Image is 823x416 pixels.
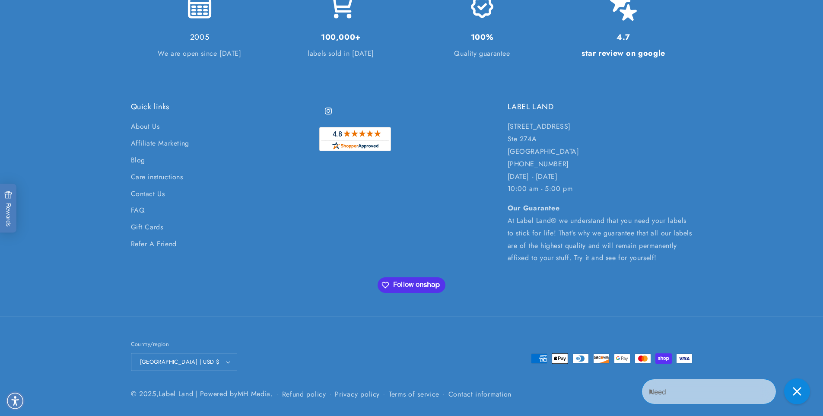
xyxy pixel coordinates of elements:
[389,388,439,400] a: Terms of service
[582,48,665,59] strong: star review on google
[142,32,258,43] h3: 2005
[131,219,163,236] a: Gift Cards
[131,340,237,349] h2: Country/region
[131,202,145,219] a: FAQ
[508,203,560,213] strong: Our Guarantee
[131,102,316,112] h2: Quick links
[131,121,160,135] a: About Us
[319,127,391,156] a: shopperapproved.com
[142,48,258,60] p: We are open since [DATE]
[131,236,177,253] a: Refer A Friend
[4,191,13,226] span: Rewards
[424,48,540,60] p: Quality guarantee
[238,389,271,399] a: MH Media - open in a new tab
[508,202,693,264] p: At Label Land® we understand that you need your labels to stick for life! That's why we guarantee...
[6,391,25,410] div: Accessibility Menu
[642,375,814,407] iframe: Gorgias Floating Chat
[131,353,237,371] button: [GEOGRAPHIC_DATA] | USD $
[131,389,194,399] small: © 2025,
[140,358,220,366] span: [GEOGRAPHIC_DATA] | USD $
[335,388,380,400] a: Privacy policy
[131,186,165,203] a: Contact Us
[195,389,273,399] small: | Powered by .
[508,121,693,195] p: [STREET_ADDRESS] Ste 274A [GEOGRAPHIC_DATA] [PHONE_NUMBER] [DATE] - [DATE] 10:00 am - 5:00 pm
[508,102,693,112] h2: LABEL LAND
[448,388,512,400] a: Contact information
[131,169,183,186] a: Care instructions
[282,388,326,400] a: Refund policy
[159,389,193,399] a: Label Land
[616,32,630,43] strong: 4.7
[283,48,399,60] p: labels sold in [DATE]
[321,32,361,43] strong: 100,000+
[131,135,189,152] a: Affiliate Marketing
[131,152,145,169] a: Blog
[471,32,493,43] strong: 100%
